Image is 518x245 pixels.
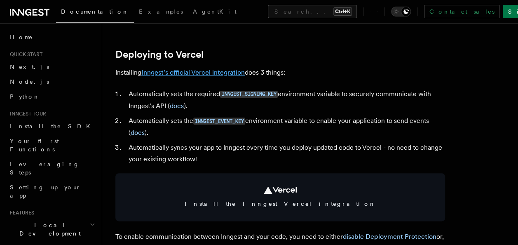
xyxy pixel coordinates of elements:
[188,2,241,22] a: AgentKit
[7,51,42,58] span: Quick start
[115,67,445,78] p: Installing does 3 things:
[7,134,97,157] a: Your first Functions
[7,111,46,117] span: Inngest tour
[7,119,97,134] a: Install the SDK
[220,90,278,98] a: INNGEST_SIGNING_KEY
[126,115,445,139] li: Automatically sets the environment variable to enable your application to send events ( ).
[7,30,97,45] a: Home
[7,210,34,216] span: Features
[10,184,81,199] span: Setting up your app
[56,2,134,23] a: Documentation
[115,173,445,221] a: Install the Inngest Vercel integration
[424,5,499,18] a: Contact sales
[7,59,97,74] a: Next.js
[10,161,80,176] span: Leveraging Steps
[139,8,183,15] span: Examples
[126,142,445,165] li: Automatically syncs your app to Inngest every time you deploy updated code to Vercel - no need to...
[10,33,33,41] span: Home
[10,138,59,153] span: Your first Functions
[134,2,188,22] a: Examples
[126,88,445,112] li: Automatically sets the required environment variable to securely communicate with Inngest's API ( ).
[141,68,245,76] a: Inngest's official Vercel integration
[7,221,90,238] span: Local Development
[115,49,204,60] a: Deploying to Vercel
[7,218,97,241] button: Local Development
[343,233,436,240] a: disable Deployment Protection
[170,102,184,110] a: docs
[193,8,237,15] span: AgentKit
[10,64,49,70] span: Next.js
[7,157,97,180] a: Leveraging Steps
[131,129,145,137] a: docs
[7,180,97,203] a: Setting up your app
[391,7,411,16] button: Toggle dark mode
[220,91,278,98] code: INNGEST_SIGNING_KEY
[193,117,245,125] a: INNGEST_EVENT_KEY
[10,93,40,100] span: Python
[7,74,97,89] a: Node.js
[333,7,352,16] kbd: Ctrl+K
[268,5,357,18] button: Search...Ctrl+K
[61,8,129,15] span: Documentation
[125,200,435,208] span: Install the Inngest Vercel integration
[10,78,49,85] span: Node.js
[10,123,95,130] span: Install the SDK
[7,89,97,104] a: Python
